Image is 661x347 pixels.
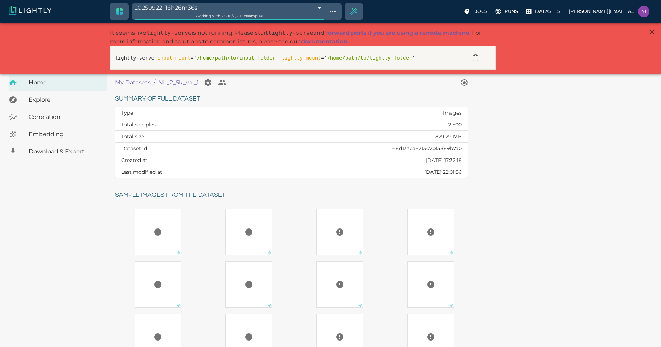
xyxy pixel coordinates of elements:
[242,330,256,344] button: Preview cannot be loaded. Please ensure the datasource is configured correctly and that the refer...
[154,78,155,87] li: /
[301,38,347,45] a: documentation
[333,225,347,239] button: Preview cannot be loaded. Please ensure the datasource is configured correctly and that the refer...
[157,55,191,61] span: input_mount
[282,55,321,61] span: lightly_mount
[254,154,468,166] td: [DATE] 17:32:18
[242,225,256,239] button: Preview cannot be loaded. Please ensure the datasource is configured correctly and that the refer...
[297,261,382,308] a: Preview cannot be loaded. Please ensure the datasource is configured correctly and that the refer...
[327,5,339,18] button: Show tag tree
[206,261,291,308] a: Preview cannot be loaded. Please ensure the datasource is configured correctly and that the refer...
[115,107,254,119] th: Type
[196,14,263,18] span: Working with 2,500 / 2,500 of samples
[29,130,101,139] span: Embedding
[254,107,468,119] td: Images
[215,75,229,90] button: Collaborate on your dataset
[9,91,107,108] a: Explore
[424,277,438,292] button: Preview cannot be loaded. Please ensure the datasource is configured correctly and that the refer...
[333,277,347,292] button: Preview cannot be loaded. Please ensure the datasource is configured correctly and that the refer...
[115,54,460,62] p: lightly-serve =' ' =' '
[326,29,469,36] a: forward ports if you are using a remote machine
[462,6,490,17] label: Docs
[115,107,468,178] table: dataset summary
[388,261,473,308] a: Preview cannot be loaded. Please ensure the datasource is configured correctly and that the refer...
[29,78,101,87] span: Home
[333,330,347,344] button: Preview cannot be loaded. Please ensure the datasource is configured correctly and that the refer...
[9,74,107,91] a: Home
[151,225,165,239] button: Preview cannot be loaded. Please ensure the datasource is configured correctly and that the refer...
[566,4,652,19] label: [PERSON_NAME][EMAIL_ADDRESS][DOMAIN_NAME]nischal.s2@kpit.com
[115,154,254,166] th: Created at
[9,143,107,160] a: Download & Export
[254,166,468,178] td: [DATE] 22:01:56
[29,96,101,104] span: Explore
[535,8,560,15] p: Datasets
[9,108,107,126] a: Correlation
[569,8,635,15] p: [PERSON_NAME][EMAIL_ADDRESS][DOMAIN_NAME]
[9,6,51,15] img: Lightly
[115,209,200,255] a: Preview cannot be loaded. Please ensure the datasource is configured correctly and that the refer...
[424,225,438,239] button: Preview cannot be loaded. Please ensure the datasource is configured correctly and that the refer...
[201,75,215,90] button: Manage your dataset
[327,55,412,61] span: /home/path/to/lightly_folder
[115,166,254,178] th: Last modified at
[254,131,468,143] td: 829.29 MB
[505,8,518,15] p: Runs
[29,113,101,121] span: Correlation
[135,3,324,13] div: 20250922_16h26m36s
[110,29,496,46] p: It seems like is not running. Please start and . For more information and solutions to common iss...
[424,330,438,344] button: Preview cannot be loaded. Please ensure the datasource is configured correctly and that the refer...
[388,209,473,255] a: Preview cannot be loaded. Please ensure the datasource is configured correctly and that the refer...
[254,143,468,154] td: 68d13aca821307bf5889b7a0
[197,55,275,61] span: /home/path/to/input_folder
[268,29,313,36] span: lightly-serve
[146,29,191,36] span: lightly-serve
[115,143,254,154] th: Dataset Id
[115,75,457,90] nav: breadcrumb
[638,6,649,17] img: nischal.s2@kpit.com
[254,119,468,131] td: 2,500
[524,6,563,17] label: Datasets
[115,93,468,105] h6: Summary of full dataset
[115,131,254,143] th: Total size
[297,209,382,255] a: Preview cannot be loaded. Please ensure the datasource is configured correctly and that the refer...
[115,261,200,308] a: Preview cannot be loaded. Please ensure the datasource is configured correctly and that the refer...
[345,3,362,20] div: Create selection
[111,3,128,20] a: Switch to crop dataset
[158,78,199,87] a: NL_2_5k_val_1
[115,190,473,201] h6: Sample images from the dataset
[468,51,483,65] button: Copy to clipboard
[151,330,165,344] button: Preview cannot be loaded. Please ensure the datasource is configured correctly and that the refer...
[115,78,151,87] a: My Datasets
[115,119,254,131] th: Total samples
[206,209,291,255] a: Preview cannot be loaded. Please ensure the datasource is configured correctly and that the refer...
[457,75,471,90] button: View worker run detail
[242,277,256,292] button: Preview cannot be loaded. Please ensure the datasource is configured correctly and that the refer...
[9,126,107,143] a: Embedding
[151,277,165,292] button: Preview cannot be loaded. Please ensure the datasource is configured correctly and that the refer...
[473,8,487,15] p: Docs
[9,74,107,160] nav: explore, analyze, sample, metadata, embedding, correlations label, download your dataset
[29,147,101,156] span: Download & Export
[493,6,521,17] label: Runs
